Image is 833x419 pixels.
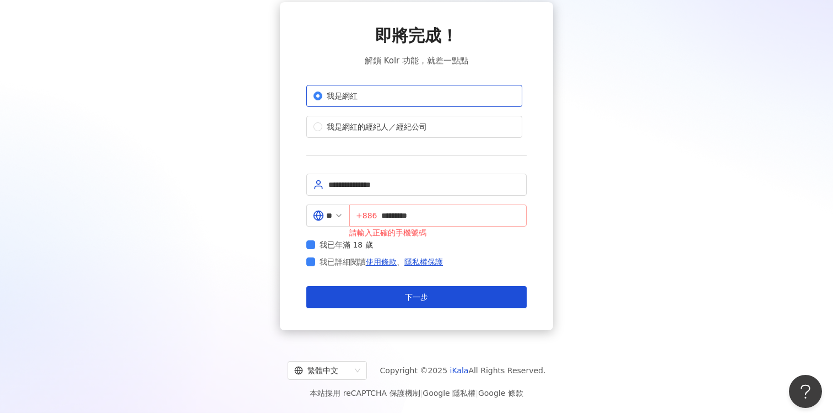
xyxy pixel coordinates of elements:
span: +886 [356,209,377,222]
span: 下一步 [405,293,428,302]
a: iKala [450,366,469,375]
span: 解鎖 Kolr 功能，就差一點點 [365,54,468,67]
button: 下一步 [306,286,527,308]
span: 我已年滿 18 歲 [315,239,377,251]
span: 我是網紅 [322,90,362,102]
a: 使用條款 [366,257,397,266]
div: 繁體中文 [294,362,350,379]
span: 即將完成！ [375,24,458,47]
span: | [475,389,478,397]
span: 我已詳細閱讀 、 [320,255,443,268]
div: 請輸入正確的手機號碼 [349,227,527,239]
a: Google 隱私權 [423,389,475,397]
span: 我是網紅的經紀人／經紀公司 [322,121,431,133]
span: | [420,389,423,397]
span: 本站採用 reCAPTCHA 保護機制 [310,386,523,400]
a: Google 條款 [478,389,523,397]
iframe: Help Scout Beacon - Open [789,375,822,408]
span: Copyright © 2025 All Rights Reserved. [380,364,546,377]
a: 隱私權保護 [404,257,443,266]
